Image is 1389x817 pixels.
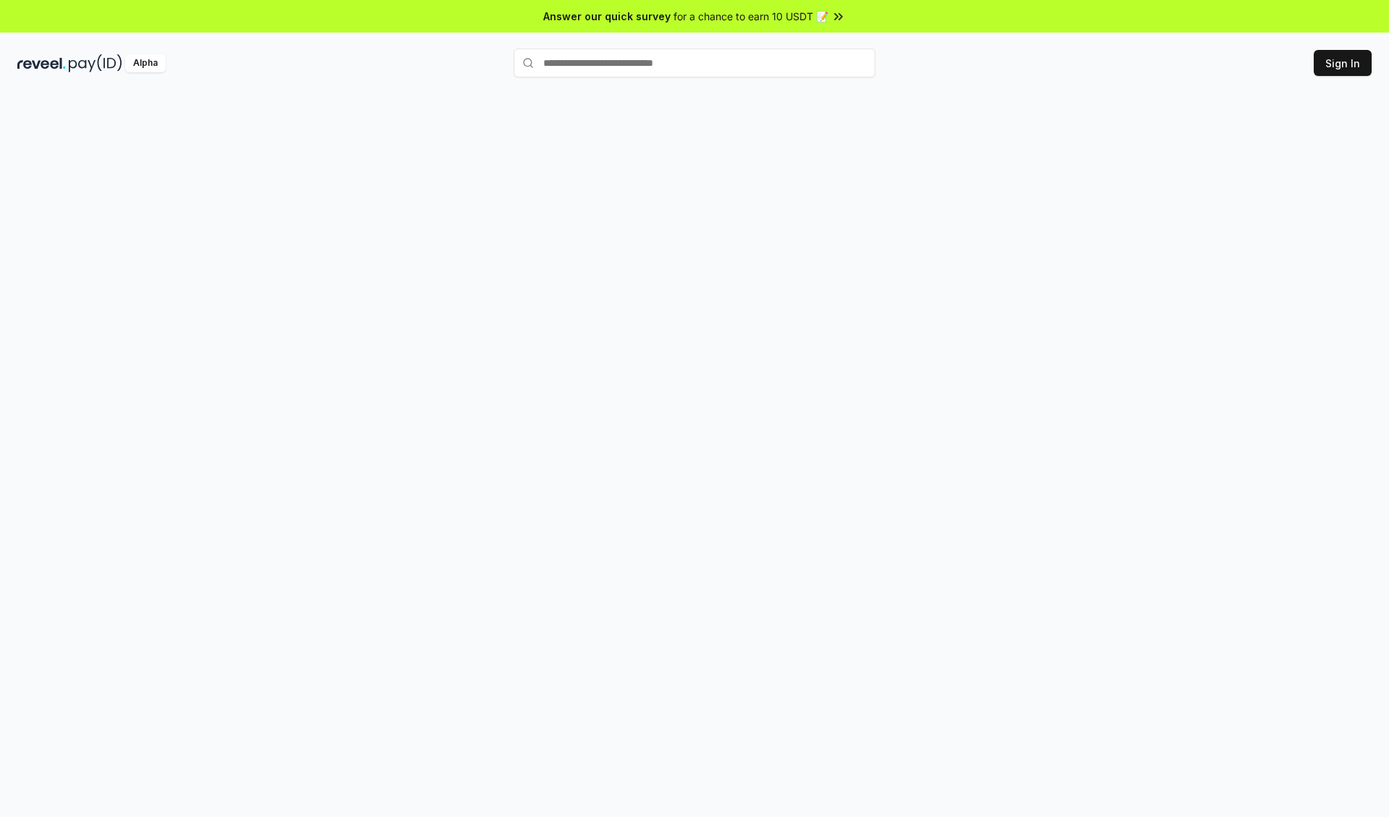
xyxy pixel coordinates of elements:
img: pay_id [69,54,122,72]
div: Alpha [125,54,166,72]
img: reveel_dark [17,54,66,72]
span: for a chance to earn 10 USDT 📝 [674,9,828,24]
span: Answer our quick survey [543,9,671,24]
button: Sign In [1314,50,1372,76]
